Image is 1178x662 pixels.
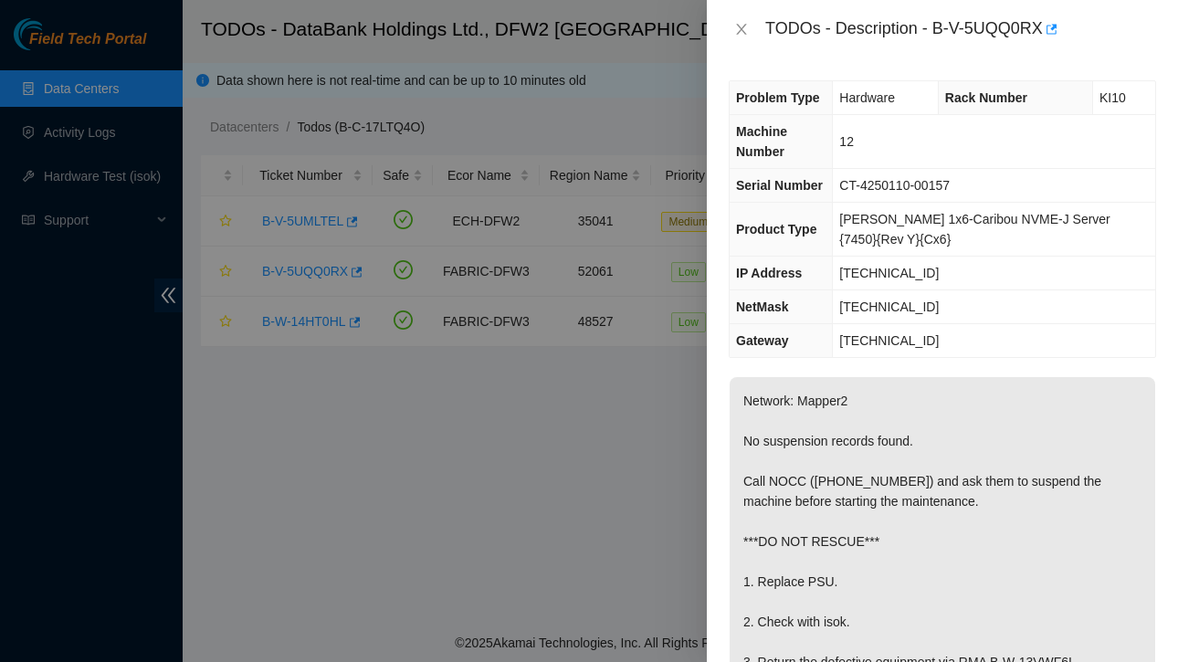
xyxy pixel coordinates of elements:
span: 12 [839,134,854,149]
span: Product Type [736,222,816,236]
span: [TECHNICAL_ID] [839,266,939,280]
button: Close [729,21,754,38]
span: [TECHNICAL_ID] [839,299,939,314]
span: Machine Number [736,124,787,159]
span: [PERSON_NAME] 1x6-Caribou NVME-J Server {7450}{Rev Y}{Cx6} [839,212,1110,247]
span: KI10 [1099,90,1126,105]
span: Rack Number [945,90,1027,105]
span: CT-4250110-00157 [839,178,950,193]
div: TODOs - Description - B-V-5UQQ0RX [765,15,1156,44]
span: Serial Number [736,178,823,193]
span: IP Address [736,266,802,280]
span: NetMask [736,299,789,314]
span: Gateway [736,333,789,348]
span: close [734,22,749,37]
span: Hardware [839,90,895,105]
span: [TECHNICAL_ID] [839,333,939,348]
span: Problem Type [736,90,820,105]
